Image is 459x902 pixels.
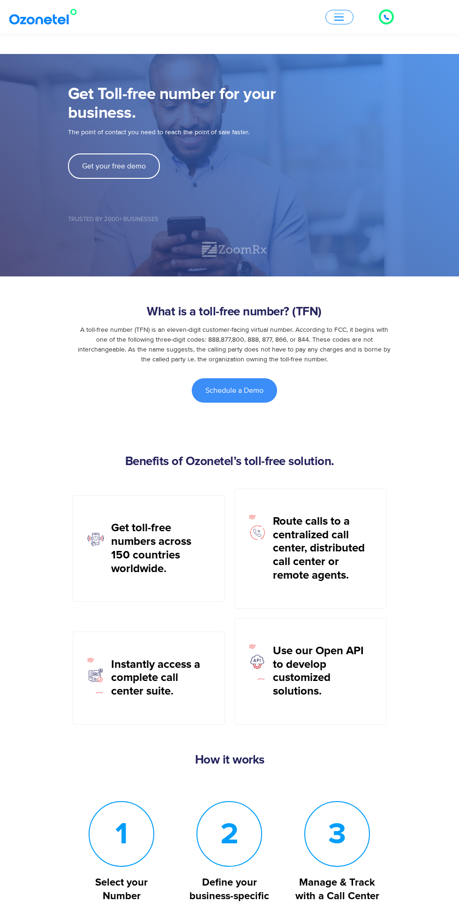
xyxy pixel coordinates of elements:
[68,153,160,179] a: Get your free demo
[205,387,263,394] span: Schedule a Demo
[68,241,284,258] div: Image Carousel
[185,241,284,258] div: 2 / 7
[197,802,261,866] h5: 2
[111,658,211,698] h5: Instantly access a complete call center suite.
[82,162,146,170] span: Get your free demo
[201,241,268,258] img: zoomrx.svg
[111,521,211,575] h5: Get toll-free numbers across 150 countries worldwide.
[68,753,391,781] h2: How it works
[77,305,391,319] h2: What is a toll-free number? (TFN)
[305,802,369,866] h5: 3
[192,378,277,403] a: Schedule a Demo
[273,515,372,582] h5: Route calls to a centralized call center, distributed call center or remote agents.
[68,85,284,122] h1: Get Toll-free number for your business.
[68,454,391,483] h2: Benefits of Ozonetel’s toll-free solution.
[78,326,391,363] span: A toll-free number (TFN) is an eleven-digit customer-facing virtual number. According to FCC, it ...
[90,802,153,866] h5: 1
[68,245,166,254] div: 1 / 7
[68,216,284,222] h5: Trusted by 2000+ Businesses
[68,127,284,137] p: The point of contact you need to reach the point of sale faster.
[273,644,372,698] h5: Use our Open API to develop customized solutions.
